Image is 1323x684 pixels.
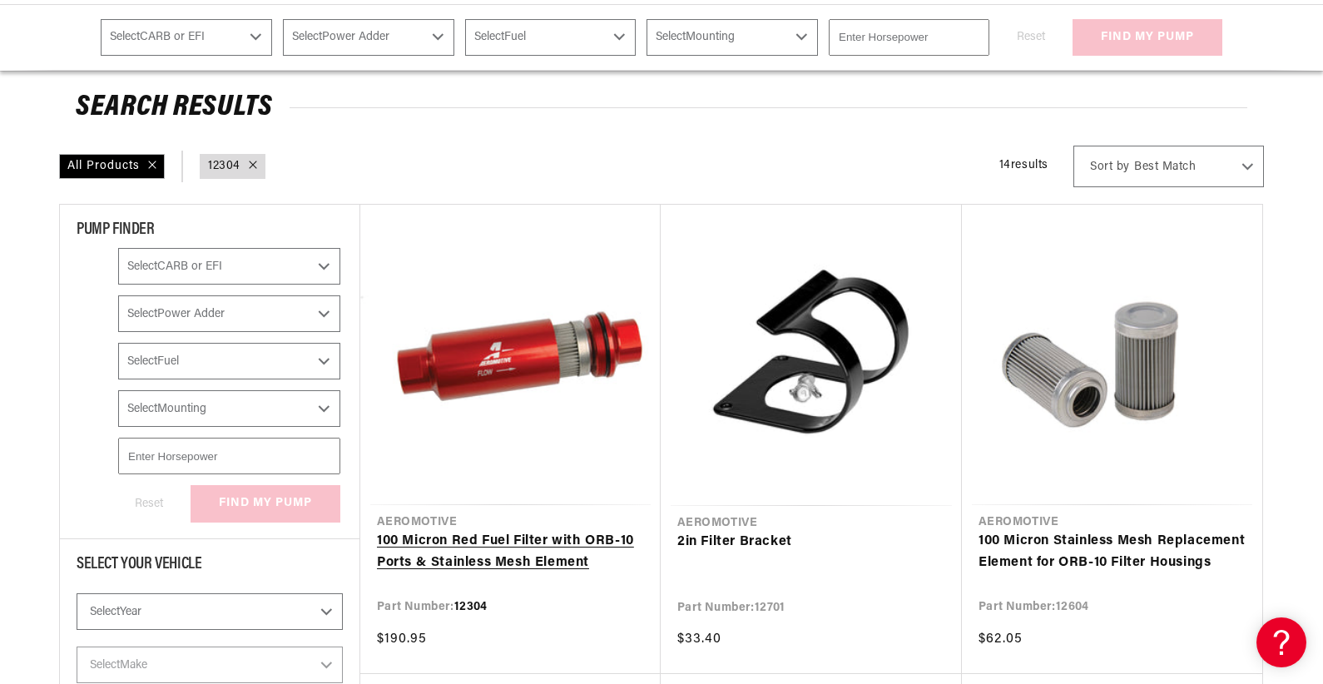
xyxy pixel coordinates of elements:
span: PUMP FINDER [77,221,155,238]
select: Sort by [1073,146,1264,187]
a: 100 Micron Stainless Mesh Replacement Element for ORB-10 Filter Housings [979,531,1246,573]
select: CARB or EFI [101,19,272,56]
a: 2in Filter Bracket [677,532,945,553]
select: Power Adder [283,19,454,56]
input: Enter Horsepower [118,438,340,474]
select: Mounting [118,390,340,427]
a: 12304 [208,157,240,176]
select: Fuel [118,343,340,379]
select: Year [77,593,343,630]
select: Mounting [647,19,818,56]
h2: Search Results [76,95,1247,121]
select: Power Adder [118,295,340,332]
a: 100 Micron Red Fuel Filter with ORB-10 Ports & Stainless Mesh Element [377,531,644,573]
select: Make [77,647,343,683]
select: Fuel [465,19,637,56]
div: All Products [59,154,165,179]
input: Enter Horsepower [829,19,989,56]
select: CARB or EFI [118,248,340,285]
span: 14 results [999,159,1048,171]
div: Select Your Vehicle [77,556,343,577]
span: Sort by [1090,159,1130,176]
